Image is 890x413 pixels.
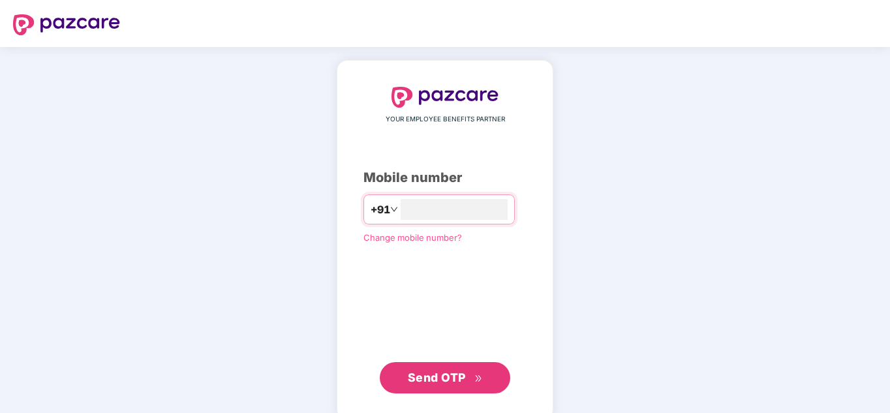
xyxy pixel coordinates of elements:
span: double-right [474,375,483,383]
a: Change mobile number? [363,232,462,243]
span: Send OTP [408,371,466,384]
span: YOUR EMPLOYEE BENEFITS PARTNER [386,114,505,125]
img: logo [391,87,499,108]
div: Mobile number [363,168,527,188]
img: logo [13,14,120,35]
span: +91 [371,202,390,218]
span: down [390,206,398,213]
button: Send OTPdouble-right [380,362,510,393]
